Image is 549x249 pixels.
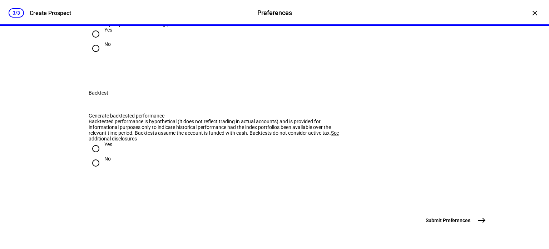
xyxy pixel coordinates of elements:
button: Submit Preferences [421,213,489,228]
div: Backtest [89,90,108,96]
span: Submit Preferences [426,217,470,224]
div: No [104,156,111,162]
mat-icon: east [478,216,486,225]
div: Backtested performance is hypothetical (it does not reflect trading in actual accounts) and is pr... [89,119,349,142]
div: Yes [104,27,112,33]
div: No [104,41,111,47]
span: See additional disclosures [89,130,339,142]
div: Yes [104,142,112,147]
div: Create Prospect [30,10,71,16]
div: × [529,7,540,19]
div: Preferences [257,8,292,18]
div: 3/3 [9,8,24,18]
div: Generate backtested performance [89,113,349,119]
